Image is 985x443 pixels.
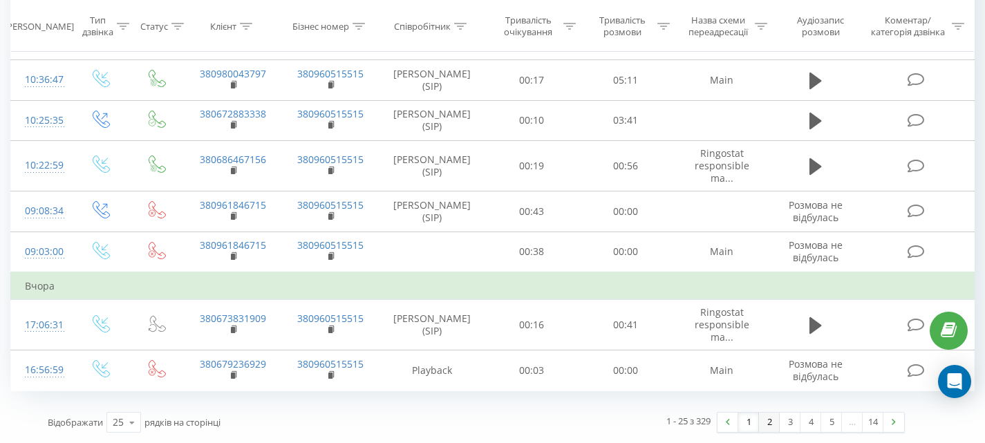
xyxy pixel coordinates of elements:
[485,100,579,140] td: 00:10
[200,67,266,80] a: 380980043797
[379,140,485,191] td: [PERSON_NAME] (SIP)
[48,416,103,428] span: Відображати
[686,15,752,38] div: Назва схеми переадресації
[579,140,673,191] td: 00:56
[592,15,654,38] div: Тривалість розмови
[25,152,57,179] div: 10:22:59
[292,20,349,32] div: Бізнес номер
[82,15,113,38] div: Тип дзвінка
[789,357,843,383] span: Розмова не відбулась
[379,191,485,232] td: [PERSON_NAME] (SIP)
[144,416,221,428] span: рядків на сторінці
[4,20,74,32] div: [PERSON_NAME]
[140,20,168,32] div: Статус
[200,238,266,252] a: 380961846715
[200,357,266,370] a: 380679236929
[783,15,858,38] div: Аудіозапис розмови
[379,299,485,350] td: [PERSON_NAME] (SIP)
[210,20,236,32] div: Клієнт
[297,238,364,252] a: 380960515515
[673,350,771,390] td: Main
[579,60,673,100] td: 05:11
[759,413,780,432] a: 2
[738,413,759,432] a: 1
[200,107,266,120] a: 380672883338
[695,147,749,185] span: Ringostat responsible ma...
[200,198,266,211] a: 380961846715
[200,312,266,325] a: 380673831909
[780,413,800,432] a: 3
[25,357,57,384] div: 16:56:59
[394,20,451,32] div: Співробітник
[11,272,975,300] td: Вчора
[485,232,579,272] td: 00:38
[673,60,771,100] td: Main
[485,191,579,232] td: 00:43
[297,312,364,325] a: 380960515515
[842,413,863,432] div: …
[867,15,948,38] div: Коментар/категорія дзвінка
[938,365,971,398] div: Open Intercom Messenger
[789,198,843,224] span: Розмова не відбулась
[579,100,673,140] td: 03:41
[485,60,579,100] td: 00:17
[297,153,364,166] a: 380960515515
[863,413,883,432] a: 14
[297,198,364,211] a: 380960515515
[297,67,364,80] a: 380960515515
[297,107,364,120] a: 380960515515
[695,305,749,343] span: Ringostat responsible ma...
[485,140,579,191] td: 00:19
[579,299,673,350] td: 00:41
[485,350,579,390] td: 00:03
[579,191,673,232] td: 00:00
[789,27,843,53] span: Розмова не відбулась
[789,238,843,264] span: Розмова не відбулась
[673,232,771,272] td: Main
[579,232,673,272] td: 00:00
[25,66,57,93] div: 10:36:47
[800,413,821,432] a: 4
[25,107,57,134] div: 10:25:35
[25,198,57,225] div: 09:08:34
[297,357,364,370] a: 380960515515
[113,415,124,429] div: 25
[485,299,579,350] td: 00:16
[25,238,57,265] div: 09:03:00
[821,413,842,432] a: 5
[379,100,485,140] td: [PERSON_NAME] (SIP)
[379,60,485,100] td: [PERSON_NAME] (SIP)
[25,312,57,339] div: 17:06:31
[579,350,673,390] td: 00:00
[497,15,559,38] div: Тривалість очікування
[666,414,711,428] div: 1 - 25 з 329
[200,153,266,166] a: 380686467156
[379,350,485,390] td: Playback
